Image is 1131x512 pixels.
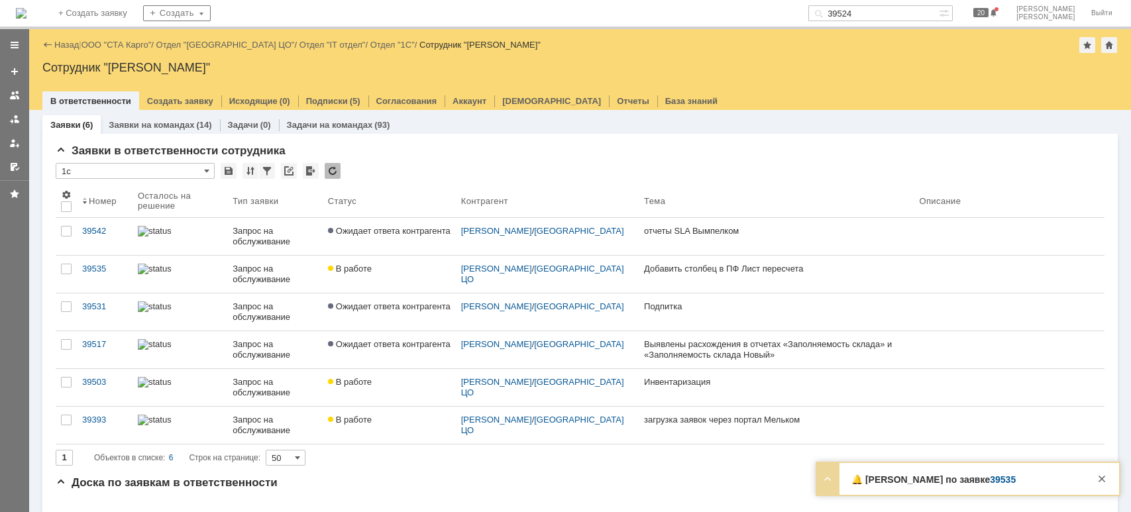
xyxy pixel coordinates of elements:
a: Отдел "1С" [370,40,415,50]
a: [GEOGRAPHIC_DATA] [534,339,623,349]
div: Подпитка [644,301,908,312]
a: statusbar-60 (1).png [133,218,227,255]
div: Инвентаризация [644,377,908,387]
span: В работе [328,415,372,425]
a: Запрос на обслуживание [227,407,323,444]
a: Заявки на командах [4,85,25,106]
a: Создать заявку [4,61,25,82]
div: / [461,226,633,236]
th: Номер [77,184,133,218]
div: Статус [328,196,356,206]
a: Подпитка [639,293,914,331]
a: [GEOGRAPHIC_DATA] ЦО [461,415,627,435]
img: statusbar-100 (1).png [138,339,171,350]
a: [PERSON_NAME] [461,415,532,425]
div: Запрос на обслуживание [233,415,317,436]
a: statusbar-40 (1).png [133,256,227,293]
span: Заявки в ответственности сотрудника [56,144,286,157]
div: Закрыть [1094,471,1110,487]
th: Осталось на решение [133,184,227,218]
div: Запрос на обслуживание [233,377,317,398]
div: Тема [644,196,665,206]
a: [PERSON_NAME] [461,339,532,349]
div: Добавить в избранное [1079,37,1095,53]
span: Настройки [61,189,72,200]
div: 39393 [82,415,127,425]
div: / [299,40,370,50]
div: Добавить столбец в ПФ Лист пересчета [644,264,908,274]
div: / [156,40,299,50]
div: / [370,40,419,50]
a: statusbar-60 (1).png [133,407,227,444]
strong: 🔔 [PERSON_NAME] по заявке [851,474,1016,485]
a: В работе [323,369,456,406]
img: logo [16,8,27,19]
th: Статус [323,184,456,218]
a: Задачи на командах [287,120,373,130]
a: Запрос на обслуживание [227,293,323,331]
div: (5) [350,96,360,106]
a: База знаний [665,96,718,106]
a: Заявки [50,120,80,130]
a: Добавить столбец в ПФ Лист пересчета [639,256,914,293]
div: Контрагент [461,196,508,206]
div: Сохранить вид [221,163,237,179]
div: Выявлены расхождения в отчетах «Заполняемость склада» и «Заполняемость склада Новый» [644,339,908,360]
th: Тема [639,184,914,218]
i: Строк на странице: [94,450,260,466]
a: [GEOGRAPHIC_DATA] [534,226,623,236]
img: statusbar-60 (1).png [138,226,171,236]
a: 39535 [77,256,133,293]
span: Расширенный поиск [939,6,952,19]
div: Создать [143,5,211,21]
div: Запрос на обслуживание [233,226,317,247]
a: [GEOGRAPHIC_DATA] ЦО [461,377,627,397]
a: Запрос на обслуживание [227,331,323,368]
span: Объектов в списке: [94,453,165,462]
div: 39503 [82,377,127,387]
img: statusbar-40 (1).png [138,377,171,387]
a: В работе [323,407,456,444]
img: statusbar-60 (1).png [138,415,171,425]
div: (14) [196,120,211,130]
a: Инвентаризация [639,369,914,406]
div: Осталось на решение [138,191,211,211]
a: Запрос на обслуживание [227,218,323,255]
a: Исходящие [229,96,278,106]
div: (0) [260,120,271,130]
a: Мои согласования [4,156,25,178]
div: / [461,264,633,285]
div: Экспорт списка [303,163,319,179]
div: / [81,40,156,50]
div: 39531 [82,301,127,312]
a: 39531 [77,293,133,331]
div: Номер [89,196,117,206]
a: [DEMOGRAPHIC_DATA] [502,96,601,106]
div: / [461,377,633,398]
div: Запрос на обслуживание [233,301,317,323]
a: 39535 [990,474,1016,485]
a: Отчеты [617,96,649,106]
a: Выявлены расхождения в отчетах «Заполняемость склада» и «Заполняемость склада Новый» [639,331,914,368]
div: Запрос на обслуживание [233,264,317,285]
div: Запрос на обслуживание [233,339,317,360]
a: Аккаунт [453,96,486,106]
th: Тип заявки [227,184,323,218]
a: 39517 [77,331,133,368]
span: Доска по заявкам в ответственности [56,476,278,489]
div: (0) [280,96,290,106]
div: 39542 [82,226,127,236]
a: statusbar-100 (1).png [133,331,227,368]
a: statusbar-40 (1).png [133,369,227,406]
div: 39535 [82,264,127,274]
div: Обновлять список [325,163,341,179]
span: В работе [328,264,372,274]
div: Сделать домашней страницей [1101,37,1117,53]
a: Запрос на обслуживание [227,369,323,406]
a: [PERSON_NAME] [461,377,532,387]
a: Назад [54,40,79,50]
div: Скопировать ссылку на список [281,163,297,179]
a: Заявки в моей ответственности [4,109,25,130]
span: 20 [973,8,989,17]
span: Ожидает ответа контрагента [328,339,451,349]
